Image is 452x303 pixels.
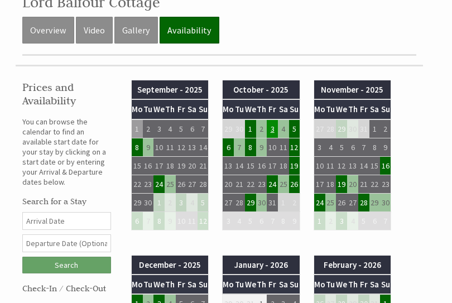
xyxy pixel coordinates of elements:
td: 2 [325,211,336,230]
th: Tu [325,275,336,294]
a: Availability [160,17,219,44]
th: Fr [358,275,369,294]
th: Mo [314,275,325,294]
td: 11 [278,138,289,156]
input: Departure Date (Optional) [22,234,111,252]
td: 3 [153,119,165,138]
td: 23 [256,175,267,193]
td: 25 [278,175,289,193]
td: 13 [347,156,358,175]
td: 7 [198,119,209,138]
td: 15 [131,156,143,175]
td: 9 [289,211,300,230]
td: 5 [176,119,187,138]
td: 29 [223,119,234,138]
th: Th [256,99,267,119]
td: 7 [380,211,391,230]
td: 7 [143,211,154,230]
td: 19 [176,156,187,175]
td: 5 [336,138,347,156]
td: 26 [176,175,187,193]
th: Fr [358,99,369,119]
td: 1 [245,119,256,138]
th: Sa [369,275,381,294]
td: 20 [347,175,358,193]
td: 29 [336,119,347,138]
th: Sa [278,275,289,294]
td: 18 [325,175,336,193]
td: 7 [234,138,245,156]
td: 31 [358,119,369,138]
td: 8 [369,138,381,156]
td: 25 [325,193,336,211]
th: Mo [131,275,143,294]
td: 12 [176,138,187,156]
th: Th [347,275,358,294]
td: 5 [198,193,209,211]
th: We [245,99,256,119]
th: Mo [223,99,234,119]
td: 7 [267,211,278,230]
th: Su [289,275,300,294]
th: Tu [234,275,245,294]
td: 18 [278,156,289,175]
td: 4 [347,211,358,230]
th: Su [198,275,209,294]
th: Tu [325,99,336,119]
td: 10 [153,138,165,156]
td: 11 [165,138,176,156]
td: 14 [198,138,209,156]
th: Su [380,275,391,294]
th: January - 2026 [223,256,300,275]
td: 3 [267,119,278,138]
h3: Check-In / Check-Out [22,283,111,294]
td: 11 [186,211,198,230]
a: Gallery [114,17,158,44]
th: We [153,275,165,294]
td: 13 [223,156,234,175]
td: 9 [380,138,391,156]
td: 6 [369,211,381,230]
td: 12 [289,138,300,156]
td: 15 [245,156,256,175]
td: 16 [143,156,154,175]
th: Tu [143,275,154,294]
td: 4 [234,211,245,230]
td: 2 [143,119,154,138]
a: Overview [22,17,74,44]
td: 15 [369,156,381,175]
td: 10 [176,211,187,230]
td: 19 [336,175,347,193]
td: 8 [131,138,143,156]
th: Fr [267,275,278,294]
td: 28 [325,119,336,138]
td: 26 [289,175,300,193]
input: Arrival Date [22,212,111,230]
td: 12 [336,156,347,175]
td: 24 [267,175,278,193]
td: 16 [256,156,267,175]
th: Sa [186,99,198,119]
td: 22 [245,175,256,193]
td: 2 [165,193,176,211]
td: 23 [143,175,154,193]
td: 9 [165,211,176,230]
td: 1 [314,211,325,230]
td: 1 [369,119,381,138]
td: 25 [165,175,176,193]
td: 14 [234,156,245,175]
th: Th [347,99,358,119]
td: 3 [314,138,325,156]
td: 30 [143,193,154,211]
td: 3 [223,211,234,230]
td: 6 [131,211,143,230]
td: 8 [278,211,289,230]
td: 21 [358,175,369,193]
td: 2 [289,193,300,211]
th: We [336,275,347,294]
td: 12 [198,211,209,230]
td: 28 [234,193,245,211]
th: We [336,99,347,119]
td: 17 [153,156,165,175]
th: Su [289,99,300,119]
